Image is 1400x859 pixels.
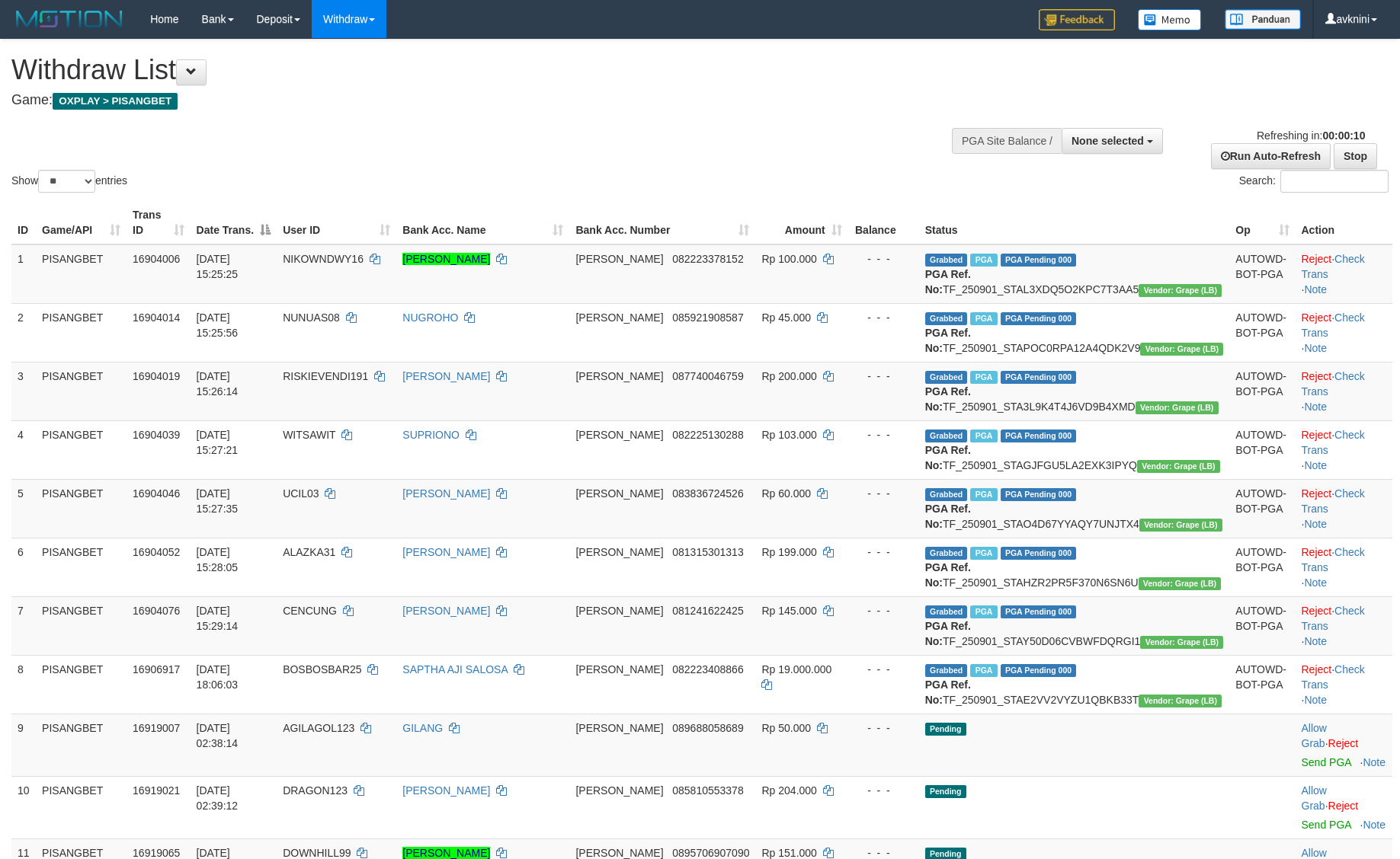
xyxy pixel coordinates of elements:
div: - - - [854,720,913,736]
a: Reject [1302,311,1332,324]
td: PISANGBET [36,596,127,655]
span: NUNUAS08 [283,311,340,324]
th: Op: activate to sort column ascending [1229,201,1295,244]
td: PISANGBET [36,244,127,304]
td: · · [1296,303,1393,362]
img: MOTION_logo.png [11,8,127,30]
span: Rp 145.000 [761,605,816,617]
div: - - - [854,783,913,798]
th: Bank Acc. Number: activate to sort column ascending [569,201,755,244]
td: 9 [11,714,36,776]
a: Note [1304,342,1327,354]
b: PGA Ref. No: [925,503,971,530]
span: Copy 087740046759 to clipboard [672,370,743,382]
span: 16904076 [133,605,180,617]
a: [PERSON_NAME] [402,605,490,617]
span: Marked by avkedw [970,371,997,384]
span: Marked by avkedw [970,547,997,560]
td: AUTOWD-BOT-PGA [1229,596,1295,655]
b: PGA Ref. No: [925,385,971,413]
h4: Game: [11,93,918,108]
span: Rp 50.000 [761,722,811,734]
a: Note [1304,401,1327,413]
span: Copy 081315301313 to clipboard [672,546,743,558]
span: 16904046 [133,487,180,500]
span: Vendor URL: https://dashboard.q2checkout.com/secure [1140,343,1223,356]
span: [PERSON_NAME] [575,605,663,617]
td: PISANGBET [36,776,127,838]
span: Marked by avkvina [970,664,997,677]
td: · · [1296,362,1393,420]
a: Note [1363,756,1386,768]
span: ALAZKA31 [283,546,335,558]
span: Marked by avkedw [970,254,997,267]
span: Rp 151.000 [761,847,816,859]
span: Vendor URL: https://dashboard.q2checkout.com/secure [1137,460,1220,473]
th: ID [11,201,36,244]
span: PGA Pending [1001,664,1077,677]
a: Check Trans [1302,487,1365,515]
span: 16904014 [133,311,180,324]
span: Marked by avkedw [970,605,997,618]
span: 16919065 [133,847,180,859]
span: OXPLAY > PISANGBET [53,93,178,110]
a: Run Auto-Refresh [1211,143,1331,169]
span: Marked by avkedw [970,312,997,325]
td: 5 [11,479,36,538]
th: Action [1296,201,1393,244]
a: Check Trans [1302,311,1365,339]
span: Vendor URL: https://dashboard.q2checkout.com/secure [1136,401,1219,414]
span: Pending [925,785,966,798]
span: [PERSON_NAME] [575,487,663,500]
a: NUGROHO [402,311,458,324]
td: AUTOWD-BOT-PGA [1229,303,1295,362]
span: Grabbed [925,312,968,325]
span: [PERSON_NAME] [575,429,663,441]
td: 4 [11,420,36,479]
td: PISANGBET [36,538,127,596]
span: PGA Pending [1001,254,1077,267]
label: Search: [1239,170,1389,193]
span: Rp 199.000 [761,546,816,558]
span: [DATE] 15:25:56 [197,311,239,339]
td: · [1296,776,1393,838]
span: AGILAGOL123 [283,722,354,734]
span: Rp 60.000 [761,487,811,500]
a: Allow Grab [1302,722,1327,749]
span: Rp 19.000.000 [761,663,831,675]
span: PGA Pending [1001,605,1077,618]
td: AUTOWD-BOT-PGA [1229,420,1295,479]
a: Note [1304,518,1327,530]
span: [DATE] 02:39:12 [197,784,239,812]
a: Reject [1302,253,1332,265]
span: [PERSON_NAME] [575,722,663,734]
span: PGA Pending [1001,371,1077,384]
strong: 00:00:10 [1322,129,1365,142]
th: Status [919,201,1230,244]
span: Copy 082223408866 to clipboard [672,663,743,675]
a: Check Trans [1302,429,1365,456]
td: · · [1296,538,1393,596]
div: - - - [854,662,913,677]
span: [PERSON_NAME] [575,311,663,324]
span: [PERSON_NAME] [575,847,663,859]
a: Note [1304,576,1327,589]
span: [DATE] 15:29:14 [197,605,239,632]
a: [PERSON_NAME] [402,847,490,859]
span: [DATE] 15:27:21 [197,429,239,456]
th: Balance [848,201,919,244]
a: Allow Grab [1302,784,1327,812]
span: Copy 085921908587 to clipboard [672,311,743,324]
a: [PERSON_NAME] [402,370,490,382]
span: 16919007 [133,722,180,734]
a: Note [1304,694,1327,706]
a: [PERSON_NAME] [402,546,490,558]
span: [PERSON_NAME] [575,784,663,797]
span: Copy 089688058689 to clipboard [672,722,743,734]
span: [PERSON_NAME] [575,253,663,265]
b: PGA Ref. No: [925,327,971,354]
span: Vendor URL: https://dashboard.q2checkout.com/secure [1139,519,1222,532]
span: Grabbed [925,488,968,501]
a: Check Trans [1302,546,1365,573]
span: Vendor URL: https://dashboard.q2checkout.com/secure [1139,577,1222,590]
